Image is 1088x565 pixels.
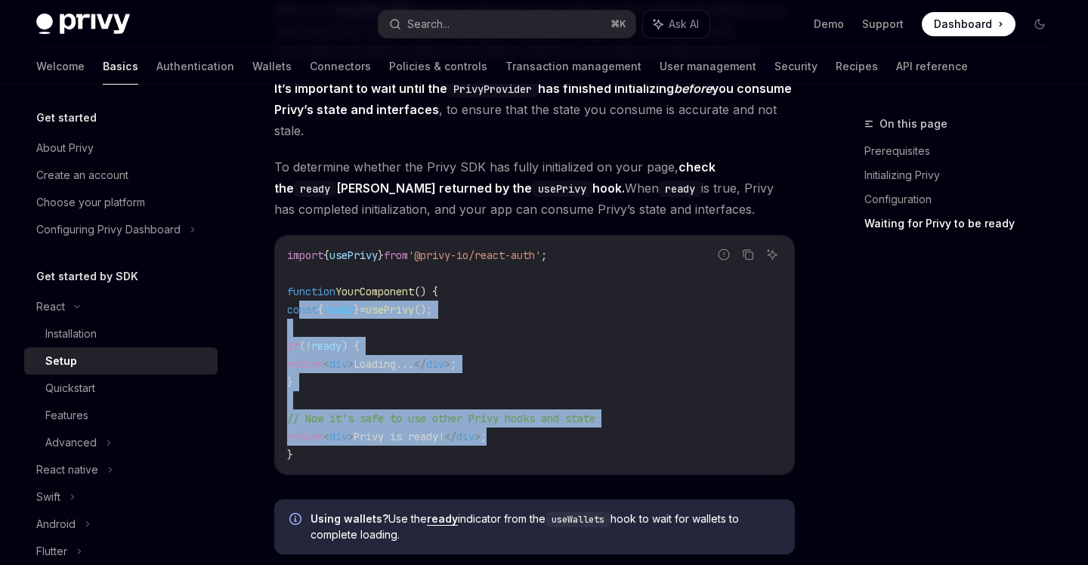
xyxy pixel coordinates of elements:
[329,357,348,371] span: div
[45,325,97,343] div: Installation
[864,163,1064,187] a: Initializing Privy
[287,412,595,425] span: // Now it's safe to use other Privy hooks and state
[323,357,329,371] span: <
[317,303,323,316] span: {
[659,181,701,197] code: ready
[384,249,408,262] span: from
[864,187,1064,211] a: Configuration
[896,48,968,85] a: API reference
[252,48,292,85] a: Wallets
[447,81,538,97] code: PrivyProvider
[311,511,780,542] span: Use the indicator from the hook to wait for wallets to complete loading.
[379,11,635,38] button: Search...⌘K
[660,48,756,85] a: User management
[323,303,354,316] span: ready
[414,303,432,316] span: ();
[408,249,541,262] span: '@privy-io/react-auth'
[354,357,414,371] span: Loading...
[1028,12,1052,36] button: Toggle dark mode
[444,357,450,371] span: >
[643,11,709,38] button: Ask AI
[329,430,348,443] span: div
[24,189,218,216] a: Choose your platform
[864,211,1064,236] a: Waiting for Privy to be ready
[481,430,487,443] span: ;
[287,357,323,371] span: return
[407,15,450,33] div: Search...
[532,181,592,197] code: usePrivy
[24,320,218,347] a: Installation
[669,17,699,32] span: Ask AI
[474,430,481,443] span: >
[360,303,366,316] span: =
[934,17,992,32] span: Dashboard
[879,115,947,133] span: On this page
[287,339,299,353] span: if
[610,18,626,30] span: ⌘ K
[814,17,844,32] a: Demo
[774,48,818,85] a: Security
[36,298,65,316] div: React
[287,249,323,262] span: import
[45,434,97,452] div: Advanced
[36,542,67,560] div: Flutter
[24,375,218,402] a: Quickstart
[36,166,128,184] div: Create an account
[546,512,610,527] code: useWallets
[714,245,734,264] button: Report incorrect code
[348,357,354,371] span: >
[36,461,98,479] div: React native
[305,339,311,353] span: !
[738,245,758,264] button: Copy the contents from the code block
[378,249,384,262] span: }
[311,512,388,525] strong: Using wallets?
[299,339,305,353] span: (
[354,430,444,443] span: Privy is ready!
[287,430,323,443] span: return
[36,267,138,286] h5: Get started by SDK
[323,430,329,443] span: <
[36,515,76,533] div: Android
[24,134,218,162] a: About Privy
[762,245,782,264] button: Ask AI
[24,162,218,189] a: Create an account
[36,139,94,157] div: About Privy
[36,48,85,85] a: Welcome
[864,139,1064,163] a: Prerequisites
[103,48,138,85] a: Basics
[862,17,904,32] a: Support
[45,379,95,397] div: Quickstart
[289,513,304,528] svg: Info
[274,156,795,220] span: To determine whether the Privy SDK has fully initialized on your page, When is true, Privy has co...
[24,347,218,375] a: Setup
[348,430,354,443] span: >
[366,303,414,316] span: usePrivy
[45,406,88,425] div: Features
[505,48,641,85] a: Transaction management
[450,357,456,371] span: ;
[45,352,77,370] div: Setup
[922,12,1015,36] a: Dashboard
[389,48,487,85] a: Policies & controls
[36,14,130,35] img: dark logo
[287,285,335,298] span: function
[674,81,712,96] em: before
[287,448,293,462] span: }
[426,357,444,371] span: div
[414,285,438,298] span: () {
[323,249,329,262] span: {
[354,303,360,316] span: }
[311,339,342,353] span: ready
[329,249,378,262] span: usePrivy
[24,402,218,429] a: Features
[294,181,336,197] code: ready
[274,78,795,141] span: , to ensure that the state you consume is accurate and not stale.
[836,48,878,85] a: Recipes
[342,339,360,353] span: ) {
[156,48,234,85] a: Authentication
[456,430,474,443] span: div
[287,375,293,389] span: }
[427,512,458,526] a: ready
[36,221,181,239] div: Configuring Privy Dashboard
[444,430,456,443] span: </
